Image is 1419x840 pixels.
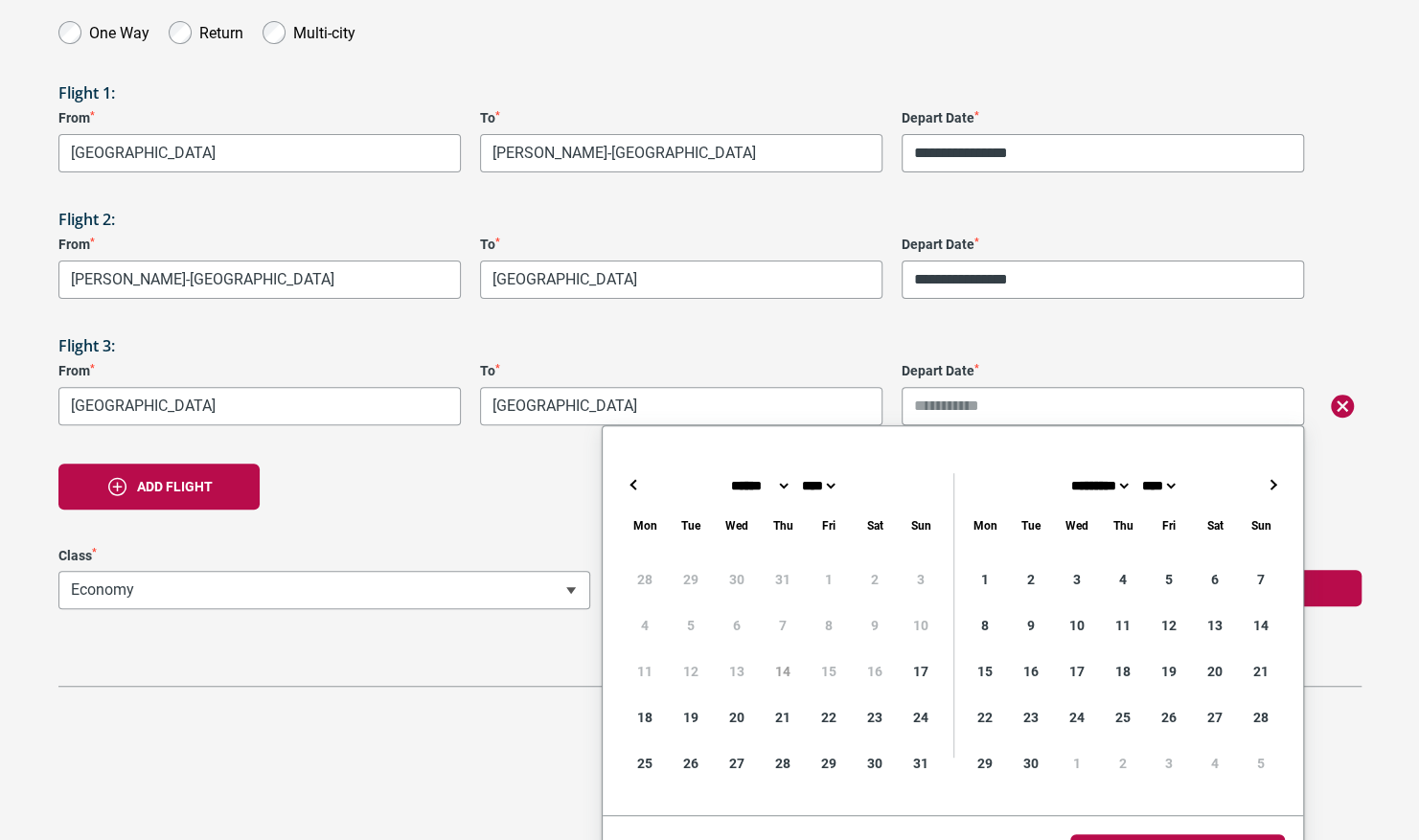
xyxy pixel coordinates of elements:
div: Friday [806,515,852,537]
div: Wednesday [1054,515,1100,537]
div: 19 [668,694,714,740]
span: Economy [59,572,589,608]
div: 28 [760,740,806,786]
div: Friday [1146,515,1192,537]
div: 17 [898,648,944,694]
label: Depart Date [902,363,1304,379]
div: 1 [962,556,1008,602]
label: Multi-city [293,19,355,42]
div: 16 [1008,648,1054,694]
div: 14 [1238,602,1284,648]
span: Rome, Italy [58,261,461,299]
div: 2 [1008,556,1054,602]
div: Thursday [760,515,806,537]
label: From [58,110,461,126]
div: Monday [962,515,1008,537]
div: 19 [1146,648,1192,694]
div: Thursday [1100,515,1146,537]
h3: Flight 3: [58,337,1362,355]
span: London, United Kingdom [58,387,461,425]
div: 24 [1054,694,1100,740]
span: Rome, Italy [59,261,460,298]
span: Economy [58,571,590,609]
div: 25 [1100,694,1146,740]
button: ← [622,473,645,496]
div: 4 [1100,556,1146,602]
div: 3 [1054,556,1100,602]
span: Melbourne, Australia [59,135,460,171]
div: 30 [852,740,898,786]
label: To [480,237,882,253]
div: 18 [622,694,668,740]
div: 21 [760,694,806,740]
label: One Way [89,19,149,42]
div: 7 [1238,556,1284,602]
div: Saturday [852,515,898,537]
div: Monday [622,515,668,537]
span: Melbourne, Australia [480,387,882,425]
div: 13 [1192,602,1238,648]
div: 22 [806,694,852,740]
span: London, United Kingdom [59,388,460,424]
div: 5 [1146,556,1192,602]
div: 29 [962,740,1008,786]
label: Class [58,548,590,564]
div: 23 [1008,694,1054,740]
div: 24 [898,694,944,740]
span: Melbourne, Australia [58,134,461,172]
div: 1 [1054,740,1100,786]
div: 28 [1238,694,1284,740]
div: 23 [852,694,898,740]
div: 31 [898,740,944,786]
div: 4 [1192,740,1238,786]
div: 12 [1146,602,1192,648]
span: Melbourne, Australia [481,388,881,424]
div: 11 [1100,602,1146,648]
button: Add flight [58,464,260,510]
div: 6 [1192,556,1238,602]
div: 29 [806,740,852,786]
div: 2 [1100,740,1146,786]
span: London, United Kingdom [480,261,882,299]
div: Tuesday [1008,515,1054,537]
div: 20 [714,694,760,740]
label: To [480,363,882,379]
label: From [58,237,461,253]
label: To [480,110,882,126]
button: → [1261,473,1284,496]
div: 17 [1054,648,1100,694]
div: 27 [1192,694,1238,740]
div: Tuesday [668,515,714,537]
span: Rome, Italy [481,135,881,171]
div: 9 [1008,602,1054,648]
span: Rome, Italy [480,134,882,172]
div: 20 [1192,648,1238,694]
label: Return [199,19,243,42]
div: 5 [1238,740,1284,786]
div: 26 [668,740,714,786]
label: Depart Date [902,110,1304,126]
div: Saturday [1192,515,1238,537]
div: 3 [1146,740,1192,786]
h3: Flight 2: [58,211,1362,229]
div: 21 [1238,648,1284,694]
div: Sunday [1238,515,1284,537]
div: Wednesday [714,515,760,537]
div: 22 [962,694,1008,740]
div: 30 [1008,740,1054,786]
div: 8 [962,602,1008,648]
div: 18 [1100,648,1146,694]
label: Depart Date [902,237,1304,253]
span: London, United Kingdom [481,261,881,298]
div: 27 [714,740,760,786]
div: Sunday [898,515,944,537]
div: 15 [962,648,1008,694]
div: 26 [1146,694,1192,740]
h3: Flight 1: [58,84,1362,102]
div: 25 [622,740,668,786]
div: 10 [1054,602,1100,648]
label: From [58,363,461,379]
